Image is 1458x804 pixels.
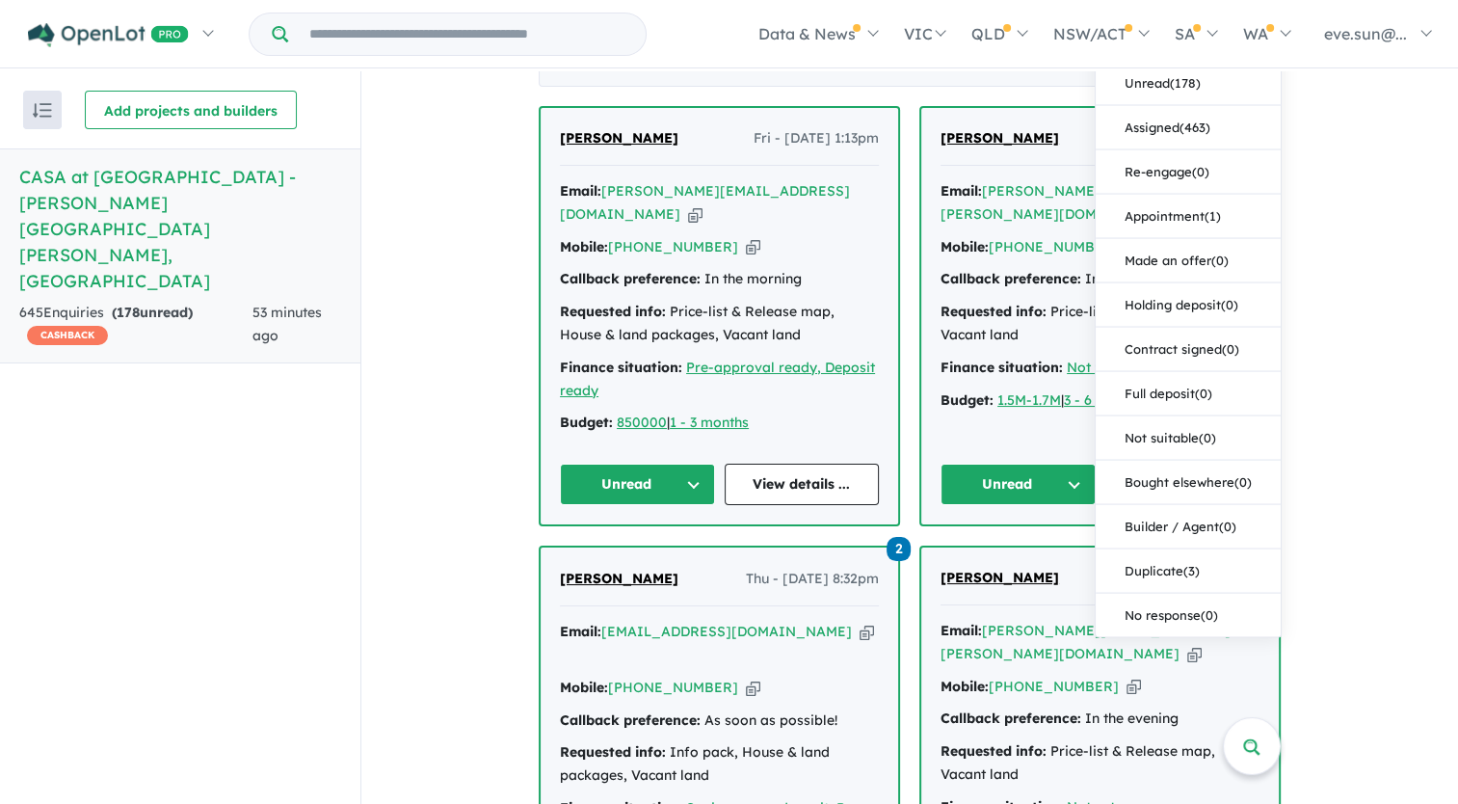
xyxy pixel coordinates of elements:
button: Unread(178) [1096,62,1281,106]
div: Price-list & Release map, House & land packages, Vacant land [560,301,879,347]
button: Copy [746,237,760,257]
button: No response(0) [1096,594,1281,637]
button: Full deposit(0) [1096,372,1281,416]
div: Info pack, House & land packages, Vacant land [560,741,879,788]
span: 53 minutes ago [252,304,322,344]
button: Bought elsewhere(0) [1096,461,1281,505]
a: 2 [887,535,911,561]
strong: Email: [941,182,982,200]
input: Try estate name, suburb, builder or developer [292,13,642,55]
span: 2 [887,537,911,561]
strong: Callback preference: [941,710,1081,727]
a: [EMAIL_ADDRESS][DOMAIN_NAME] [601,623,852,640]
div: Price-list & Release map, Vacant land [941,301,1259,347]
strong: Email: [560,623,601,640]
span: [PERSON_NAME] [941,129,1059,147]
strong: Requested info: [941,303,1047,320]
button: Add projects and builders [85,91,297,129]
a: [PHONE_NUMBER] [608,679,738,696]
div: All enquiries (645) [1095,16,1282,638]
button: Not suitable(0) [1096,416,1281,461]
a: Not yet [1067,359,1115,376]
span: [PERSON_NAME] [560,129,678,147]
a: [PERSON_NAME][EMAIL_ADDRESS][PERSON_NAME][DOMAIN_NAME] [941,622,1231,662]
button: Copy [1187,644,1202,664]
strong: Requested info: [560,743,666,761]
span: [PERSON_NAME] [560,570,678,587]
button: Assigned(463) [1096,106,1281,150]
button: Copy [688,204,702,225]
span: CASHBACK [27,326,108,345]
strong: ( unread) [112,304,193,321]
a: [PERSON_NAME] [941,127,1059,150]
a: [PERSON_NAME][EMAIL_ADDRESS][DOMAIN_NAME] [560,182,850,223]
button: Copy [746,678,760,698]
strong: Email: [560,182,601,200]
img: sort.svg [33,103,52,118]
strong: Mobile: [941,238,989,255]
button: Builder / Agent(0) [1096,505,1281,549]
strong: Callback preference: [560,270,701,287]
a: View details ... [725,464,880,505]
div: | [941,389,1259,413]
a: [PERSON_NAME][EMAIL_ADDRESS][PERSON_NAME][DOMAIN_NAME] [941,182,1231,223]
img: Openlot PRO Logo White [28,23,189,47]
span: Fri - [DATE] 1:13pm [754,127,879,150]
a: [PHONE_NUMBER] [989,678,1119,695]
strong: Finance situation: [941,359,1063,376]
strong: Mobile: [560,238,608,255]
button: Unread [560,464,715,505]
span: Thu - [DATE] 8:32pm [746,568,879,591]
button: Made an offer(0) [1096,239,1281,283]
a: [PERSON_NAME] [560,127,678,150]
strong: Requested info: [560,303,666,320]
strong: Budget: [560,414,613,431]
a: 1 - 3 months [670,414,749,431]
strong: Mobile: [560,679,608,696]
strong: Email: [941,622,982,639]
div: In the morning [560,268,879,291]
div: | [560,412,879,435]
strong: Budget: [941,391,994,409]
a: 850000 [617,414,667,431]
strong: Callback preference: [941,270,1081,287]
strong: Requested info: [941,742,1047,760]
div: In the evening [941,268,1259,291]
button: Duplicate(3) [1096,549,1281,594]
h5: CASA at [GEOGRAPHIC_DATA] - [PERSON_NAME][GEOGRAPHIC_DATA][PERSON_NAME] , [GEOGRAPHIC_DATA] [19,164,341,294]
div: 645 Enquir ies [19,302,252,348]
span: 178 [117,304,140,321]
span: [PERSON_NAME] [941,569,1059,586]
button: Appointment(1) [1096,195,1281,239]
div: In the evening [941,708,1259,731]
a: Pre-approval ready, Deposit ready [560,359,875,399]
strong: Mobile: [941,678,989,695]
strong: Finance situation: [560,359,682,376]
span: eve.sun@... [1324,24,1407,43]
a: [PERSON_NAME] [560,568,678,591]
button: Contract signed(0) [1096,328,1281,372]
a: 1.5M-1.7M [997,391,1061,409]
a: [PHONE_NUMBER] [989,238,1119,255]
button: Holding deposit(0) [1096,283,1281,328]
button: Copy [860,622,874,642]
a: 3 - 6 months [1064,391,1144,409]
strong: Callback preference: [560,711,701,729]
button: Copy [1127,677,1141,697]
div: As soon as possible! [560,710,879,733]
button: Unread [941,464,1096,505]
div: Price-list & Release map, Vacant land [941,740,1259,787]
a: [PHONE_NUMBER] [608,238,738,255]
button: Re-engage(0) [1096,150,1281,195]
a: [PERSON_NAME] [941,567,1059,590]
